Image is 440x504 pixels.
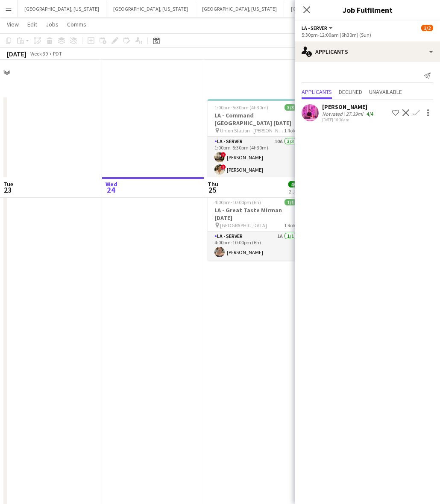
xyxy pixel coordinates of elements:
[322,103,375,111] div: [PERSON_NAME]
[285,104,296,111] span: 3/3
[208,180,218,188] span: Thu
[220,222,267,229] span: [GEOGRAPHIC_DATA]
[18,0,106,17] button: [GEOGRAPHIC_DATA], [US_STATE]
[46,21,59,28] span: Jobs
[64,19,90,30] a: Comms
[322,111,344,117] div: Not rated
[344,111,365,117] div: 27.39mi
[295,4,440,15] h3: Job Fulfilment
[221,164,226,170] span: !
[106,0,195,17] button: [GEOGRAPHIC_DATA], [US_STATE]
[208,111,303,127] h3: LA - Command [GEOGRAPHIC_DATA] [DATE]
[42,19,62,30] a: Jobs
[367,111,373,117] app-skills-label: 4/4
[28,50,50,57] span: Week 39
[7,21,19,28] span: View
[206,185,218,195] span: 25
[302,89,332,95] span: Applicants
[369,89,402,95] span: Unavailable
[27,21,37,28] span: Edit
[221,152,226,157] span: !
[302,25,327,31] span: LA - Server
[208,137,303,190] app-card-role: LA - Server10A3/31:00pm-5:30pm (4h30m)![PERSON_NAME]![PERSON_NAME][PERSON_NAME]
[208,231,303,261] app-card-role: LA - Server1A1/14:00pm-10:00pm (6h)[PERSON_NAME]
[284,127,296,134] span: 1 Role
[295,41,440,62] div: Applicants
[3,180,13,188] span: Tue
[214,199,261,205] span: 4:00pm-10:00pm (6h)
[322,117,375,123] div: [DATE] 10:30am
[53,50,62,57] div: PDT
[302,25,334,31] button: LA - Server
[421,25,433,31] span: 1/2
[208,99,303,190] app-job-card: 1:00pm-5:30pm (4h30m)3/3LA - Command [GEOGRAPHIC_DATA] [DATE] Union Station - [PERSON_NAME]1 Role...
[284,0,373,17] button: [GEOGRAPHIC_DATA], [US_STATE]
[288,181,300,188] span: 4/4
[285,199,296,205] span: 1/1
[208,194,303,261] app-job-card: 4:00pm-10:00pm (6h)1/1LA - Great Taste Mirman [DATE] [GEOGRAPHIC_DATA]1 RoleLA - Server1A1/14:00p...
[284,222,296,229] span: 1 Role
[7,50,26,58] div: [DATE]
[220,127,284,134] span: Union Station - [PERSON_NAME]
[289,188,302,195] div: 2 Jobs
[339,89,362,95] span: Declined
[3,19,22,30] a: View
[104,185,117,195] span: 24
[195,0,284,17] button: [GEOGRAPHIC_DATA], [US_STATE]
[302,32,433,38] div: 5:30pm-12:00am (6h30m) (Sun)
[208,206,303,222] h3: LA - Great Taste Mirman [DATE]
[214,104,268,111] span: 1:00pm-5:30pm (4h30m)
[2,185,13,195] span: 23
[24,19,41,30] a: Edit
[67,21,86,28] span: Comms
[106,180,117,188] span: Wed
